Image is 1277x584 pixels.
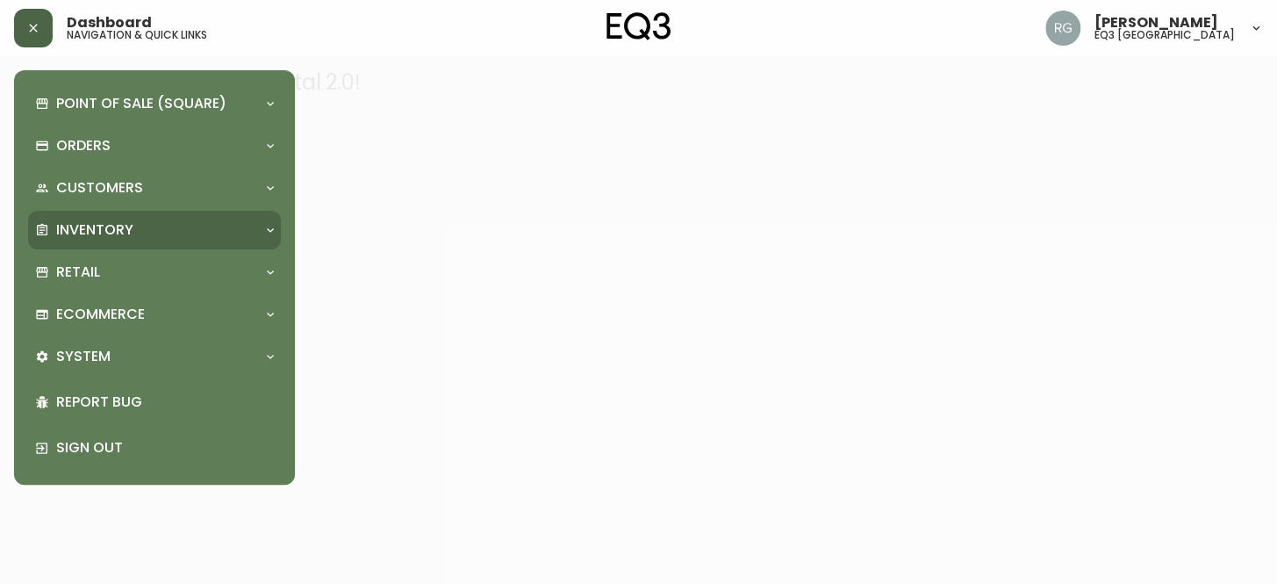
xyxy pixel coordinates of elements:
p: Orders [56,136,111,155]
span: Dashboard [67,16,152,30]
h5: eq3 [GEOGRAPHIC_DATA] [1094,30,1235,40]
div: Retail [28,253,281,292]
h5: navigation & quick links [67,30,207,40]
div: Orders [28,126,281,165]
div: Report Bug [28,379,281,425]
p: Ecommerce [56,305,145,324]
img: logo [606,12,671,40]
div: Sign Out [28,425,281,471]
div: Inventory [28,211,281,249]
p: Customers [56,178,143,198]
span: [PERSON_NAME] [1094,16,1218,30]
p: Report Bug [56,393,274,412]
div: Ecommerce [28,295,281,334]
p: Retail [56,263,100,282]
p: Point of Sale (Square) [56,94,226,113]
div: Customers [28,169,281,207]
p: System [56,347,111,366]
div: Point of Sale (Square) [28,84,281,123]
img: f6fbd925e6db440fbde9835fd887cd24 [1045,11,1080,46]
p: Inventory [56,220,133,240]
p: Sign Out [56,438,274,458]
div: System [28,337,281,376]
